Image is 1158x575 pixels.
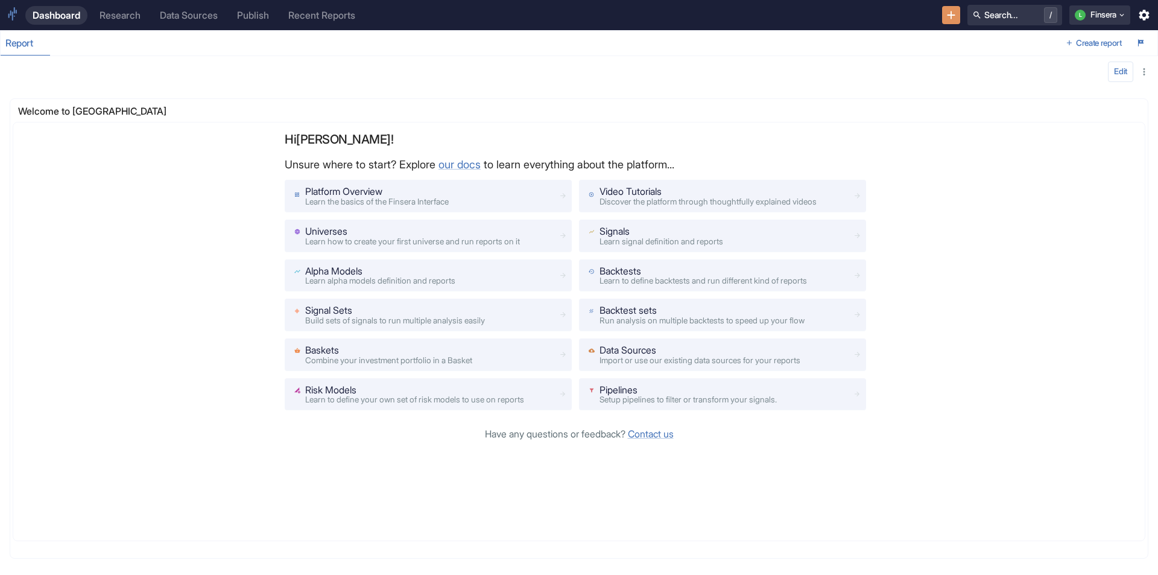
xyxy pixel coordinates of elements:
[285,299,572,331] a: Signal SetsBuild sets of signals to run multiple analysis easily
[305,276,455,285] span: Learn alpha models definition and reports
[305,383,524,398] p: Risk Models
[600,343,800,358] p: Data Sources
[92,6,148,25] a: Research
[160,10,218,21] div: Data Sources
[600,355,800,365] span: Import or use our existing data sources for your reports
[579,220,866,252] a: SignalsLearn signal definition and reports
[579,180,866,212] a: Video TutorialsDiscover the platform through thoughtfully explained videos
[600,395,777,404] span: Setup pipelines to filter or transform your signals.
[33,10,80,21] div: Dashboard
[600,276,807,285] span: Learn to define backtests and run different kind of reports
[237,10,269,21] div: Publish
[579,299,866,331] a: Backtest setsRun analysis on multiple backtests to speed up your flow
[305,197,449,206] span: Learn the basics of the Finsera Interface
[285,378,572,411] a: Risk ModelsLearn to define your own set of risk models to use on reports
[600,224,723,239] p: Signals
[230,6,276,25] a: Publish
[25,6,87,25] a: Dashboard
[285,220,572,252] a: UniversesLearn how to create your first universe and run reports on it
[1061,34,1127,53] button: Create report
[600,383,777,398] p: Pipelines
[18,104,185,119] p: Welcome to [GEOGRAPHIC_DATA]
[600,264,807,279] p: Backtests
[285,156,873,173] p: Unsure where to start? Explore to learn everything about the platform...
[600,316,805,325] span: Run analysis on multiple backtests to speed up your flow
[1069,5,1130,25] button: LFinsera
[285,180,572,212] a: Platform OverviewLearn the basics of the Finsera Interface
[281,6,362,25] a: Recent Reports
[600,303,805,318] p: Backtest sets
[579,259,866,292] a: BacktestsLearn to define backtests and run different kind of reports
[967,5,1062,25] button: Search.../
[100,10,141,21] div: Research
[579,378,866,411] a: PipelinesSetup pipelines to filter or transform your signals.
[285,427,873,442] p: Have any questions or feedback?
[285,132,873,147] p: Hi [PERSON_NAME] !
[942,6,961,25] button: New Resource
[305,355,472,365] span: Combine your investment portfolio in a Basket
[438,158,481,171] a: our docs
[305,237,520,246] span: Learn how to create your first universe and run reports on it
[1075,10,1086,21] div: L
[305,185,449,199] p: Platform Overview
[1,31,1061,56] div: dashboard tabs
[579,338,866,371] a: Data SourcesImport or use our existing data sources for your reports
[305,303,485,318] p: Signal Sets
[1132,34,1150,53] button: Launch Tour
[5,37,44,49] div: Report
[305,395,524,404] span: Learn to define your own set of risk models to use on reports
[305,343,472,358] p: Baskets
[600,185,817,199] p: Video Tutorials
[600,197,817,206] span: Discover the platform through thoughtfully explained videos
[305,224,520,239] p: Universes
[1108,62,1133,82] button: config
[628,428,674,440] a: Contact us
[305,316,485,325] span: Build sets of signals to run multiple analysis easily
[153,6,225,25] a: Data Sources
[285,259,572,292] a: Alpha ModelsLearn alpha models definition and reports
[285,338,572,371] a: BasketsCombine your investment portfolio in a Basket
[305,264,455,279] p: Alpha Models
[288,10,355,21] div: Recent Reports
[600,237,723,246] span: Learn signal definition and reports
